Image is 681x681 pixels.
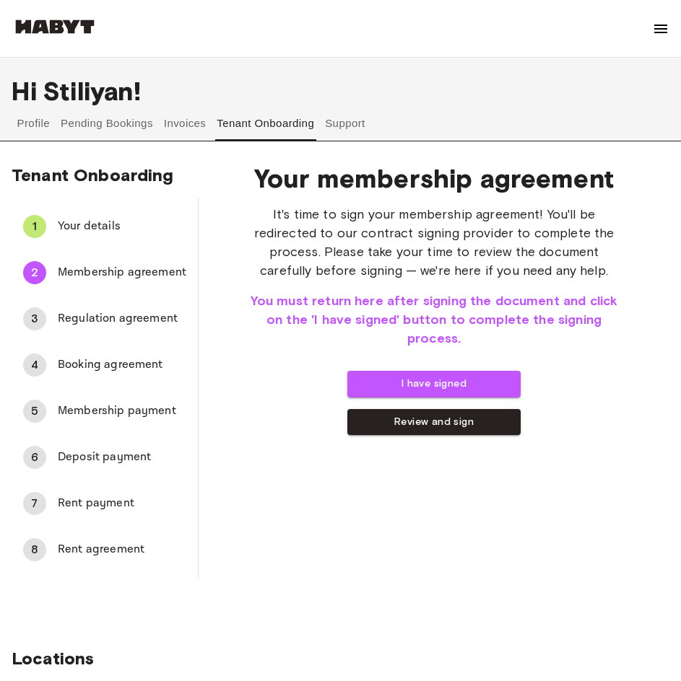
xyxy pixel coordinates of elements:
[12,209,198,244] div: 1Your details
[12,348,198,382] div: 4Booking agreement
[12,440,198,475] div: 6Deposit payment
[245,291,623,348] span: You must return here after signing the document and click on the 'I have signed' button to comple...
[43,76,140,106] span: Stiliyan !
[12,648,669,669] span: Locations
[12,19,98,34] img: Habyt
[23,261,46,284] div: 2
[58,356,186,374] span: Booking agreement
[58,218,186,235] span: Your details
[245,163,623,193] span: Your membership agreement
[162,106,207,141] button: Invoices
[215,106,316,141] button: Tenant Onboarding
[12,394,198,429] div: 5Membership payment
[58,495,186,512] span: Rent payment
[23,492,46,515] div: 7
[12,302,198,336] div: 3Regulation agreement
[23,307,46,330] div: 3
[23,538,46,561] div: 8
[58,310,186,328] span: Regulation agreement
[324,106,368,141] button: Support
[15,106,52,141] button: Profile
[58,449,186,466] span: Deposit payment
[245,205,623,280] span: It's time to sign your membership agreement! You'll be redirected to our contract signing provide...
[12,76,43,106] span: Hi
[58,541,186,558] span: Rent agreement
[23,353,46,377] div: 4
[12,164,174,185] span: Tenant Onboarding
[12,106,669,141] div: user profile tabs
[347,371,521,397] button: I have signed
[347,409,521,436] button: Review and sign
[12,532,198,567] div: 8Rent agreement
[58,264,186,281] span: Membership agreement
[23,400,46,423] div: 5
[23,215,46,238] div: 1
[12,486,198,521] div: 7Rent payment
[58,403,186,420] span: Membership payment
[12,255,198,290] div: 2Membership agreement
[59,106,155,141] button: Pending Bookings
[23,446,46,469] div: 6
